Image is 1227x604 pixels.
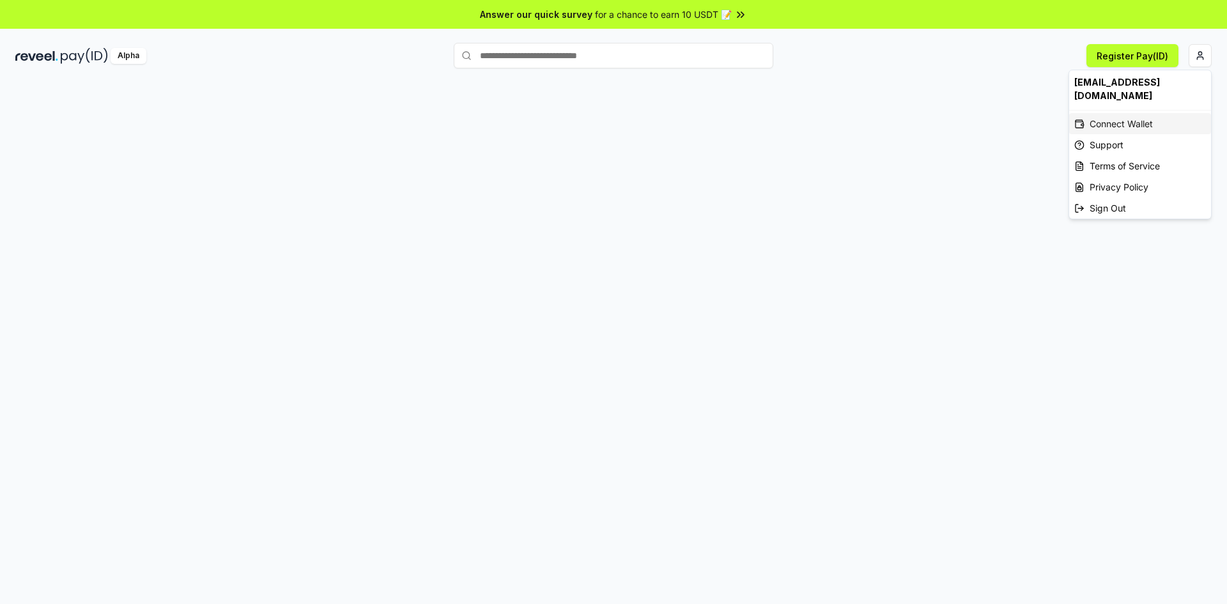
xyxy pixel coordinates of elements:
a: Privacy Policy [1069,176,1211,197]
a: Terms of Service [1069,155,1211,176]
a: Support [1069,134,1211,155]
div: Connect Wallet [1069,113,1211,134]
div: [EMAIL_ADDRESS][DOMAIN_NAME] [1069,70,1211,107]
div: Sign Out [1069,197,1211,219]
